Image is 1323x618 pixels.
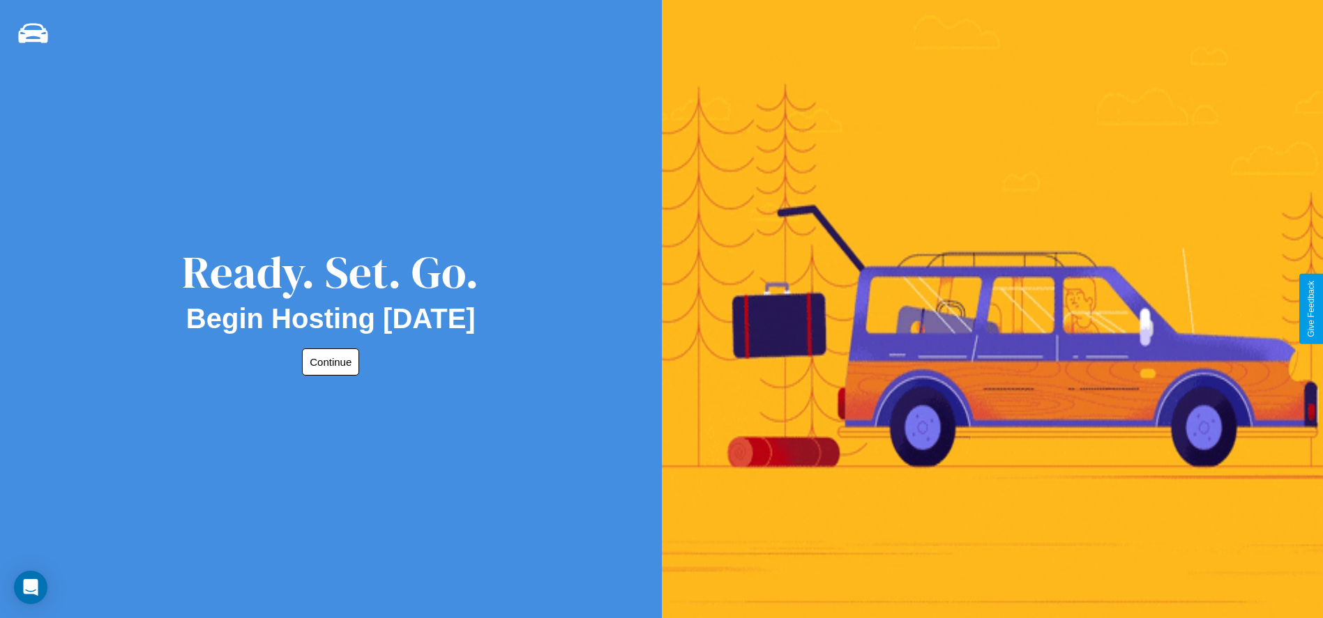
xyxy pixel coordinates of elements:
[1306,281,1316,337] div: Give Feedback
[182,241,479,303] div: Ready. Set. Go.
[186,303,476,334] h2: Begin Hosting [DATE]
[302,348,359,376] button: Continue
[14,571,47,604] div: Open Intercom Messenger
